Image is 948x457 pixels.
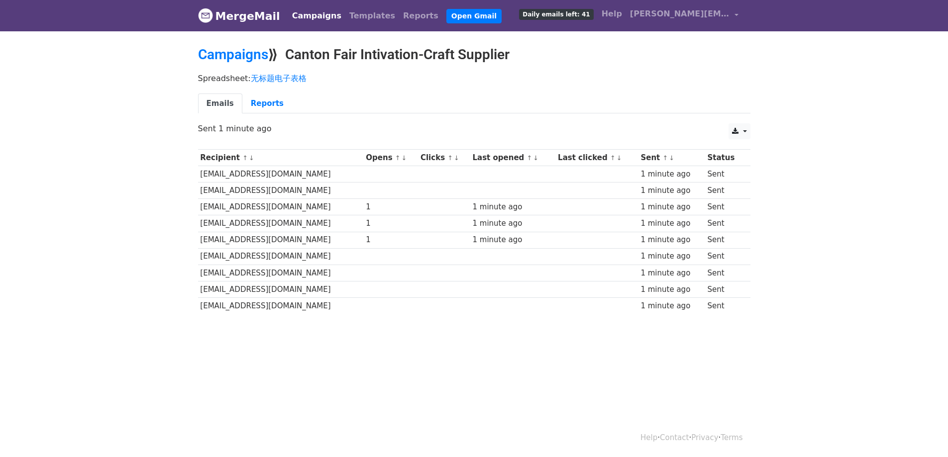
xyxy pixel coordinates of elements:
th: Last clicked [555,150,638,166]
td: Sent [705,166,744,183]
td: [EMAIL_ADDRESS][DOMAIN_NAME] [198,183,364,199]
div: 1 minute ago [640,251,702,262]
p: Sent 1 minute ago [198,123,750,134]
div: 1 minute ago [473,218,553,229]
td: Sent [705,183,744,199]
th: Clicks [418,150,470,166]
h2: ⟫ Canton Fair Intivation-Craft Supplier [198,46,750,63]
a: Open Gmail [446,9,502,23]
div: 1 minute ago [640,234,702,246]
div: 1 [366,218,416,229]
span: [PERSON_NAME][EMAIL_ADDRESS][DOMAIN_NAME] [630,8,730,20]
td: [EMAIL_ADDRESS][DOMAIN_NAME] [198,281,364,297]
td: [EMAIL_ADDRESS][DOMAIN_NAME] [198,297,364,314]
a: Reports [242,93,292,114]
td: Sent [705,232,744,248]
div: 1 minute ago [640,268,702,279]
td: [EMAIL_ADDRESS][DOMAIN_NAME] [198,232,364,248]
div: 1 minute ago [640,284,702,295]
a: Campaigns [288,6,345,26]
a: ↓ [402,154,407,162]
a: ↓ [669,154,674,162]
div: 1 minute ago [473,201,553,213]
a: MergeMail [198,5,280,26]
a: ↓ [249,154,254,162]
a: Campaigns [198,46,268,63]
div: 1 [366,234,416,246]
a: ↓ [454,154,459,162]
a: ↑ [242,154,248,162]
a: ↑ [527,154,532,162]
a: ↑ [610,154,616,162]
th: Opens [364,150,419,166]
th: Status [705,150,744,166]
a: Help [598,4,626,24]
a: ↓ [533,154,538,162]
a: Terms [721,433,742,442]
th: Last opened [470,150,556,166]
a: Templates [345,6,399,26]
div: 1 minute ago [640,185,702,196]
th: Sent [638,150,705,166]
td: [EMAIL_ADDRESS][DOMAIN_NAME] [198,199,364,215]
td: [EMAIL_ADDRESS][DOMAIN_NAME] [198,248,364,265]
a: ↑ [663,154,668,162]
div: 1 [366,201,416,213]
a: Contact [660,433,689,442]
td: Sent [705,248,744,265]
a: Privacy [691,433,718,442]
td: Sent [705,297,744,314]
td: Sent [705,265,744,281]
div: 1 minute ago [640,169,702,180]
a: Emails [198,93,242,114]
a: [PERSON_NAME][EMAIL_ADDRESS][DOMAIN_NAME] [626,4,742,27]
a: 无标题电子表格 [251,74,307,83]
a: ↑ [395,154,401,162]
th: Recipient [198,150,364,166]
a: ↓ [617,154,622,162]
p: Spreadsheet: [198,73,750,84]
td: Sent [705,199,744,215]
td: [EMAIL_ADDRESS][DOMAIN_NAME] [198,215,364,232]
a: ↑ [447,154,453,162]
span: Daily emails left: 41 [519,9,593,20]
div: 1 minute ago [640,201,702,213]
div: 1 minute ago [473,234,553,246]
td: [EMAIL_ADDRESS][DOMAIN_NAME] [198,265,364,281]
a: Reports [399,6,442,26]
td: [EMAIL_ADDRESS][DOMAIN_NAME] [198,166,364,183]
div: 1 minute ago [640,300,702,312]
td: Sent [705,215,744,232]
img: MergeMail logo [198,8,213,23]
td: Sent [705,281,744,297]
a: Daily emails left: 41 [515,4,597,24]
a: Help [640,433,657,442]
div: 1 minute ago [640,218,702,229]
